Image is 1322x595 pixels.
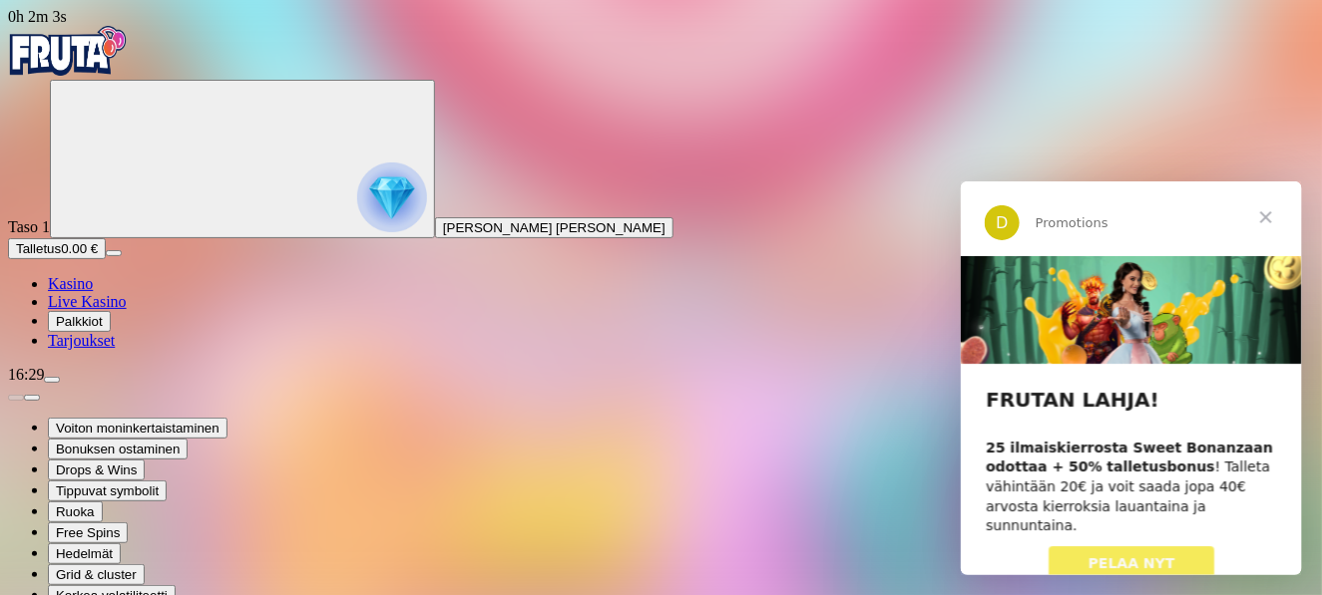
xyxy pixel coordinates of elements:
[48,418,227,439] button: Voiton moninkertaistaminen
[8,238,106,259] button: Talletusplus icon0.00 €
[961,181,1302,575] iframe: Intercom live chat viesti
[56,462,137,477] span: Drops & Wins
[56,483,159,498] span: Tippuvat symbolit
[48,439,188,459] button: Bonuksen ostaminen
[8,8,67,25] span: user session time
[8,26,128,76] img: Fruta
[48,564,145,585] button: Grid & cluster
[8,62,128,79] a: Fruta
[24,395,40,401] button: next slide
[48,501,103,522] button: Ruoka
[48,522,128,543] button: Free Spins
[48,293,127,310] a: Live Kasino
[56,314,103,329] span: Palkkiot
[8,275,1314,350] nav: Main menu
[357,162,427,232] img: reward progress
[435,217,673,238] button: [PERSON_NAME] [PERSON_NAME]
[8,218,50,235] span: Taso 1
[56,504,95,519] span: Ruoka
[48,311,111,332] button: Palkkiot
[8,366,44,383] span: 16:29
[8,395,24,401] button: prev slide
[88,365,254,401] a: PELAA NYT
[48,480,167,501] button: Tippuvat symbolit
[61,241,98,256] span: 0.00 €
[48,275,93,292] a: Kasino
[56,442,180,456] span: Bonuksen ostaminen
[56,525,120,540] span: Free Spins
[44,377,60,383] button: menu
[16,241,61,256] span: Talletus
[48,543,121,564] button: Hedelmät
[48,459,145,480] button: Drops & Wins
[48,332,115,349] a: Tarjoukset
[56,421,220,436] span: Voiton moninkertaistaminen
[56,546,113,561] span: Hedelmät
[106,250,122,256] button: menu
[8,26,1314,350] nav: Primary
[128,374,215,390] span: PELAA NYT
[56,567,137,582] span: Grid & cluster
[443,220,665,235] span: [PERSON_NAME] [PERSON_NAME]
[50,80,435,238] button: reward progress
